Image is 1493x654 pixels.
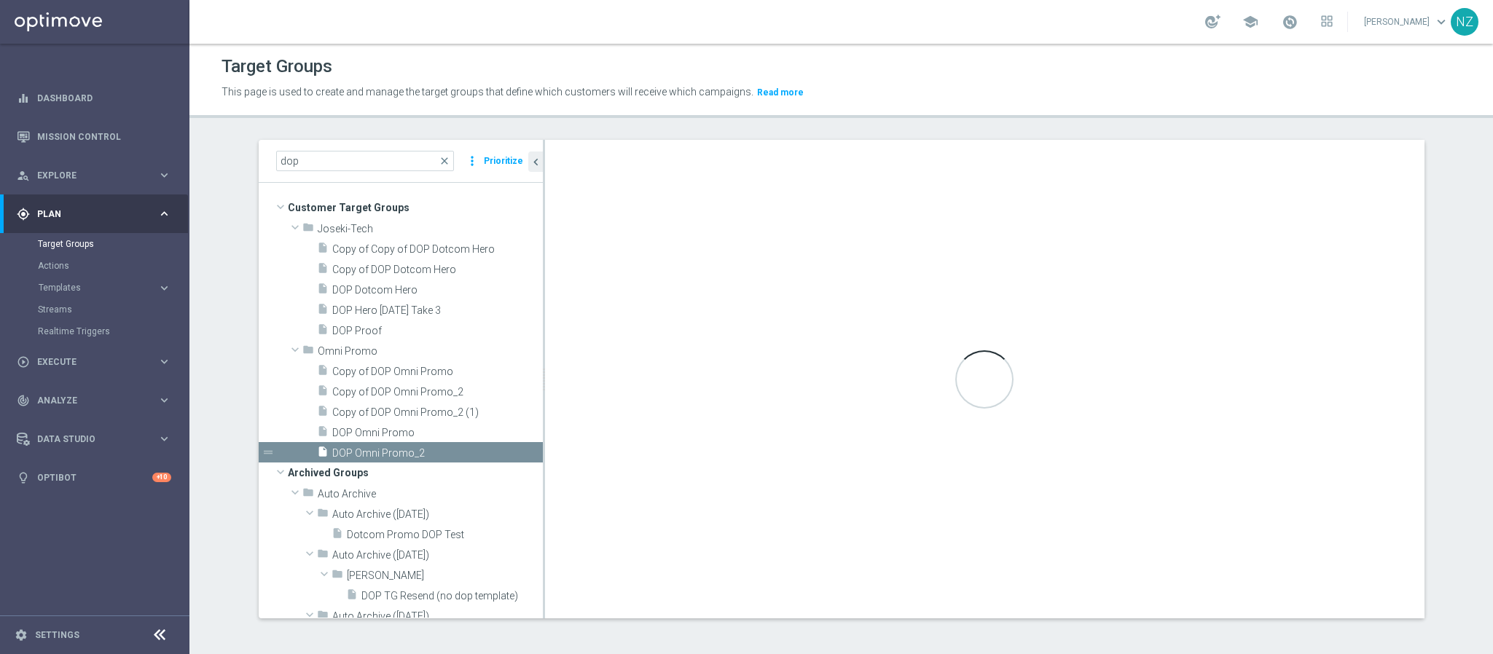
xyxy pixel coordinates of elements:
[16,131,172,143] button: Mission Control
[38,320,188,342] div: Realtime Triggers
[38,233,188,255] div: Target Groups
[332,447,543,460] span: DOP Omni Promo_2
[332,527,343,544] i: insert_drive_file
[332,549,543,562] span: Auto Archive (2024-05-21)
[529,155,543,169] i: chevron_left
[38,326,152,337] a: Realtime Triggers
[332,284,543,296] span: DOP Dotcom Hero
[16,208,172,220] button: gps_fixed Plan keyboard_arrow_right
[39,283,157,292] div: Templates
[317,446,329,462] i: insert_drive_file
[317,609,329,626] i: folder
[346,588,358,605] i: insert_drive_file
[332,325,543,337] span: DOP Proof
[347,570,543,582] span: Jasmin
[157,207,171,221] i: keyboard_arrow_right
[317,283,329,299] i: insert_drive_file
[302,486,314,503] i: folder
[38,255,188,277] div: Actions
[17,169,157,182] div: Explore
[16,356,172,368] button: play_circle_outline Execute keyboard_arrow_right
[38,277,188,299] div: Templates
[17,117,171,156] div: Mission Control
[317,425,329,442] i: insert_drive_file
[1433,14,1449,30] span: keyboard_arrow_down
[37,358,157,366] span: Execute
[528,151,543,172] button: chevron_left
[318,223,543,235] span: Joseki-Tech
[317,507,329,524] i: folder
[39,283,143,292] span: Templates
[17,79,171,117] div: Dashboard
[332,406,543,419] span: Copy of DOP Omni Promo_2 (1)
[16,433,172,445] button: Data Studio keyboard_arrow_right
[317,323,329,340] i: insert_drive_file
[37,117,171,156] a: Mission Control
[17,394,157,407] div: Analyze
[222,86,753,98] span: This page is used to create and manage the target groups that define which customers will receive...
[317,364,329,381] i: insert_drive_file
[332,264,543,276] span: Copy of DOP Dotcom Hero
[222,56,332,77] h1: Target Groups
[16,395,172,406] button: track_changes Analyze keyboard_arrow_right
[38,238,152,250] a: Target Groups
[16,170,172,181] button: person_search Explore keyboard_arrow_right
[318,488,543,500] span: Auto Archive
[276,151,454,171] input: Quick find group or folder
[157,393,171,407] i: keyboard_arrow_right
[332,427,543,439] span: DOP Omni Promo
[317,303,329,320] i: insert_drive_file
[17,208,157,221] div: Plan
[482,151,525,171] button: Prioritize
[17,471,30,484] i: lightbulb
[157,355,171,369] i: keyboard_arrow_right
[1363,11,1451,33] a: [PERSON_NAME]keyboard_arrow_down
[37,435,157,444] span: Data Studio
[756,84,805,101] button: Read more
[302,344,314,361] i: folder
[317,262,329,279] i: insert_drive_file
[332,568,343,585] i: folder
[37,210,157,218] span: Plan
[38,299,188,320] div: Streams
[17,169,30,182] i: person_search
[37,396,157,405] span: Analyze
[38,304,152,315] a: Streams
[38,282,172,293] button: Templates keyboard_arrow_right
[317,548,329,564] i: folder
[332,304,543,317] span: DOP Hero 10.29.24 Take 3
[1242,14,1258,30] span: school
[37,79,171,117] a: Dashboard
[332,366,543,378] span: Copy of DOP Omni Promo
[17,394,30,407] i: track_changes
[17,355,30,369] i: play_circle_outline
[332,610,543,623] span: Auto Archive (2024-11-21)
[465,151,479,171] i: more_vert
[17,458,171,497] div: Optibot
[157,168,171,182] i: keyboard_arrow_right
[17,433,157,446] div: Data Studio
[38,260,152,272] a: Actions
[317,242,329,259] i: insert_drive_file
[35,631,79,639] a: Settings
[332,386,543,398] span: Copy of DOP Omni Promo_2
[152,473,171,482] div: +10
[16,92,172,104] button: equalizer Dashboard
[37,458,152,497] a: Optibot
[332,508,543,521] span: Auto Archive (2024-05-20)
[318,345,543,358] span: Omni Promo
[317,405,329,422] i: insert_drive_file
[288,462,543,483] span: Archived Groups
[16,472,172,484] div: lightbulb Optibot +10
[361,590,543,602] span: DOP TG Resend (no dop template)
[347,529,543,541] span: Dotcom Promo DOP Test
[15,629,28,642] i: settings
[288,197,543,218] span: Customer Target Groups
